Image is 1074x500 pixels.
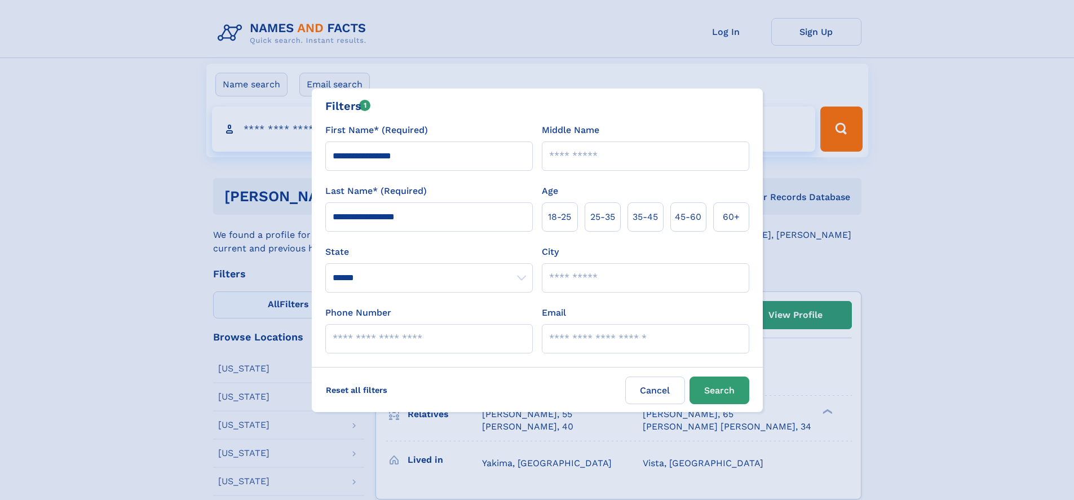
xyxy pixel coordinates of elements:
[542,123,599,137] label: Middle Name
[590,210,615,224] span: 25‑35
[542,245,559,259] label: City
[633,210,658,224] span: 35‑45
[325,245,533,259] label: State
[325,123,428,137] label: First Name* (Required)
[542,306,566,320] label: Email
[625,377,685,404] label: Cancel
[690,377,749,404] button: Search
[325,306,391,320] label: Phone Number
[723,210,740,224] span: 60+
[325,98,371,114] div: Filters
[325,184,427,198] label: Last Name* (Required)
[542,184,558,198] label: Age
[548,210,571,224] span: 18‑25
[675,210,701,224] span: 45‑60
[319,377,395,404] label: Reset all filters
